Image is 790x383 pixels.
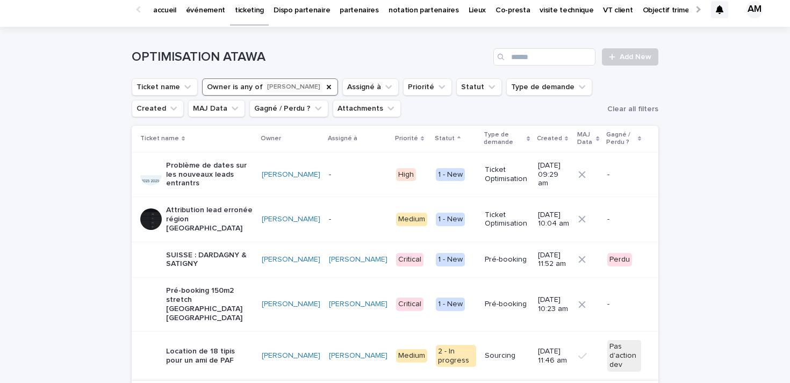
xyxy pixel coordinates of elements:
[485,211,529,229] p: Ticket Optimisation
[132,49,489,65] h1: OPTIMISATION ATAWA
[262,300,320,309] a: [PERSON_NAME]
[166,206,253,233] p: Attribution lead erronée région [GEOGRAPHIC_DATA]
[396,168,416,182] div: High
[607,253,632,266] div: Perdu
[262,351,320,360] a: [PERSON_NAME]
[262,215,320,224] a: [PERSON_NAME]
[577,129,594,149] p: MAJ Data
[485,300,529,309] p: Pré-booking
[396,349,427,363] div: Medium
[436,168,465,182] div: 1 - New
[436,253,465,266] div: 1 - New
[607,105,658,113] span: Clear all filters
[538,251,570,269] p: [DATE] 11:52 am
[395,133,418,144] p: Priorité
[329,215,387,224] p: -
[607,170,641,179] p: -
[396,298,423,311] div: Critical
[602,48,658,66] a: Add New
[132,331,658,380] tr: Location de 18 tipis pour un ami de PAF[PERSON_NAME] [PERSON_NAME] Medium2 - In progressSourcing[...
[132,197,658,242] tr: Attribution lead erronée région [GEOGRAPHIC_DATA][PERSON_NAME] -Medium1 - NewTicket Optimisation[...
[329,170,387,179] p: -
[506,78,592,96] button: Type de demande
[328,133,357,144] p: Assigné à
[132,242,658,278] tr: SUISSE : DARDAGNY & SATIGNY[PERSON_NAME] [PERSON_NAME] Critical1 - NewPré-booking[DATE] 11:52 amP...
[485,351,529,360] p: Sourcing
[436,298,465,311] div: 1 - New
[537,133,562,144] p: Created
[249,100,328,117] button: Gagné / Perdu ?
[333,100,401,117] button: Attachments
[607,340,641,371] div: Pas d'action dev
[603,101,658,117] button: Clear all filters
[607,215,641,224] p: -
[262,170,320,179] a: [PERSON_NAME]
[132,152,658,197] tr: Problème de dates sur les nouveaux leads entrantrs[PERSON_NAME] -High1 - NewTicket Optimisation[D...
[261,133,281,144] p: Owner
[403,78,452,96] button: Priorité
[262,255,320,264] a: [PERSON_NAME]
[538,161,570,188] p: [DATE] 09:29 am
[132,100,184,117] button: Created
[620,53,651,61] span: Add New
[436,213,465,226] div: 1 - New
[485,255,529,264] p: Pré-booking
[329,255,387,264] a: [PERSON_NAME]
[329,351,387,360] a: [PERSON_NAME]
[538,347,570,365] p: [DATE] 11:46 am
[132,278,658,331] tr: Pré-booking 150m2 stretch [GEOGRAPHIC_DATA] [GEOGRAPHIC_DATA][PERSON_NAME] [PERSON_NAME] Critical...
[188,100,245,117] button: MAJ Data
[606,129,635,149] p: Gagné / Perdu ?
[396,253,423,266] div: Critical
[166,161,253,188] p: Problème de dates sur les nouveaux leads entrantrs
[456,78,502,96] button: Statut
[166,251,253,269] p: SUISSE : DARDAGNY & SATIGNY
[396,213,427,226] div: Medium
[342,78,399,96] button: Assigné à
[484,129,525,149] p: Type de demande
[538,295,570,314] p: [DATE] 10:23 am
[329,300,387,309] a: [PERSON_NAME]
[140,133,179,144] p: Ticket name
[607,300,641,309] p: -
[493,48,595,66] input: Search
[436,345,476,367] div: 2 - In progress
[485,165,529,184] p: Ticket Optimisation
[132,78,198,96] button: Ticket name
[166,286,253,322] p: Pré-booking 150m2 stretch [GEOGRAPHIC_DATA] [GEOGRAPHIC_DATA]
[202,78,338,96] button: Owner
[746,1,763,18] div: AM
[166,347,253,365] p: Location de 18 tipis pour un ami de PAF
[538,211,570,229] p: [DATE] 10:04 am
[435,133,455,144] p: Statut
